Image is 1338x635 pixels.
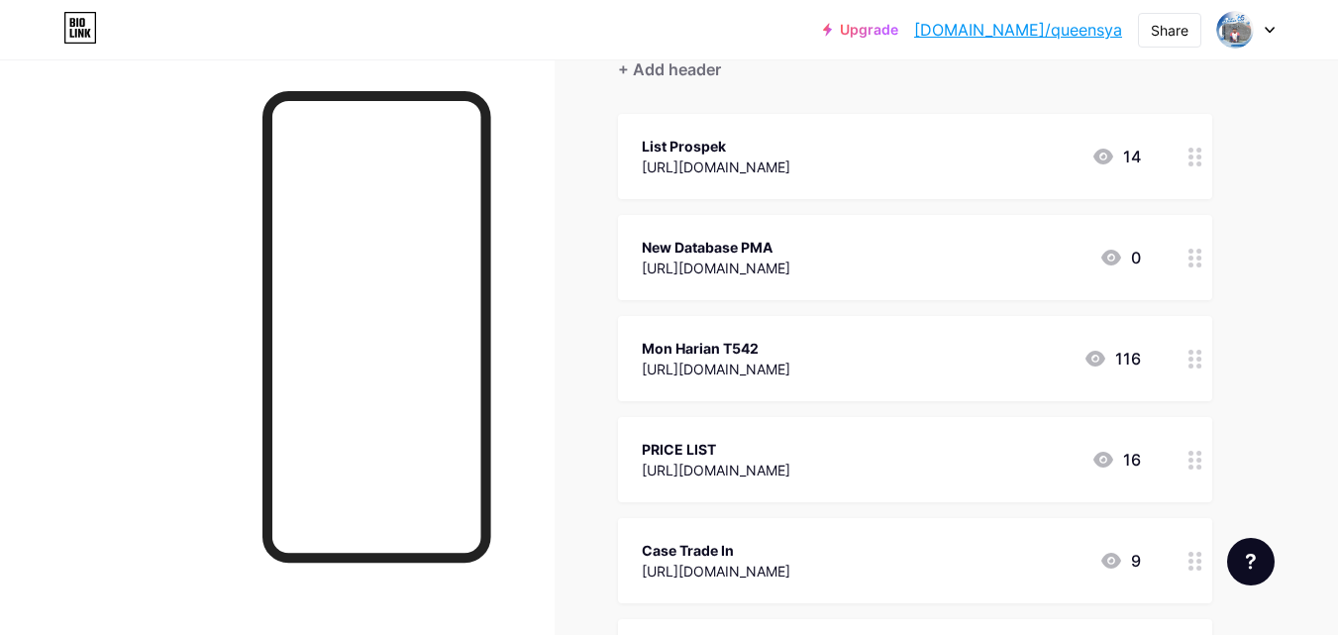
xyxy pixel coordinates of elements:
div: New Database PMA [642,237,790,258]
div: 16 [1091,448,1141,472]
div: 116 [1083,347,1141,370]
div: [URL][DOMAIN_NAME] [642,157,790,177]
div: List Prospek [642,136,790,157]
div: PRICE LIST [642,439,790,460]
div: + Add header [618,57,721,81]
div: Mon Harian T542 [642,338,790,359]
div: [URL][DOMAIN_NAME] [642,359,790,379]
div: 9 [1099,549,1141,573]
a: Upgrade [823,22,898,38]
div: Case Trade In [642,540,790,561]
img: Queensyah [1216,11,1254,49]
a: [DOMAIN_NAME]/queensya [914,18,1122,42]
div: 14 [1091,145,1141,168]
div: [URL][DOMAIN_NAME] [642,561,790,582]
div: [URL][DOMAIN_NAME] [642,460,790,480]
div: [URL][DOMAIN_NAME] [642,258,790,278]
div: Share [1151,20,1188,41]
div: 0 [1099,246,1141,269]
